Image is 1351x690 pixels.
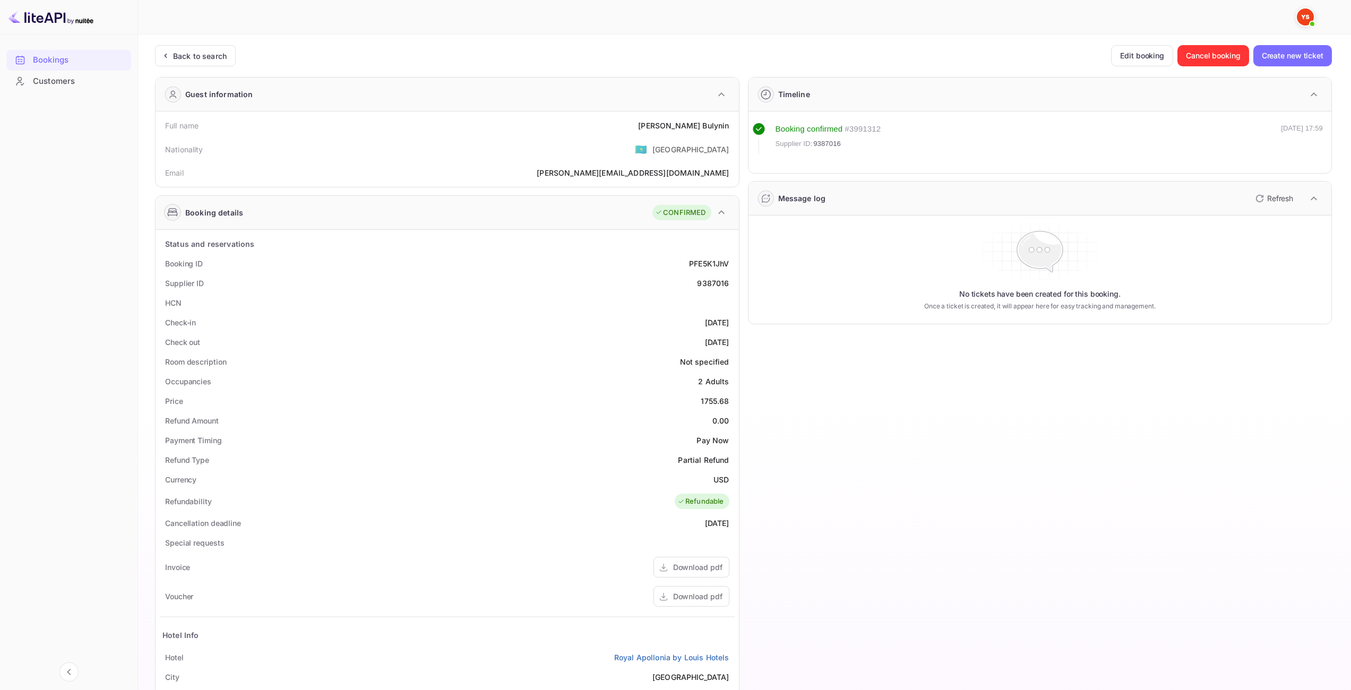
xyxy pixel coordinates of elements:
[712,415,729,426] div: 0.00
[673,563,722,572] ya-tr-span: Download pdf
[663,208,705,218] ya-tr-span: CONFIRMED
[705,317,729,328] div: [DATE]
[614,653,729,662] ya-tr-span: Royal Apollonia by Louis Hotels
[165,538,224,547] ya-tr-span: Special requests
[165,455,209,464] ya-tr-span: Refund Type
[1249,190,1297,207] button: Refresh
[1297,8,1314,25] img: Yandex Support
[165,298,182,307] ya-tr-span: HCN
[165,396,183,406] ya-tr-span: Price
[614,652,729,663] a: Royal Apollonia by Louis Hotels
[537,168,729,177] ya-tr-span: [PERSON_NAME][EMAIL_ADDRESS][DOMAIN_NAME]
[701,395,729,407] div: 1755.68
[635,143,647,155] ya-tr-span: 🇰🇿
[652,672,729,682] ya-tr-span: [GEOGRAPHIC_DATA]
[1267,194,1293,203] ya-tr-span: Refresh
[778,194,826,203] ya-tr-span: Message log
[165,563,190,572] ya-tr-span: Invoice
[705,517,729,529] div: [DATE]
[776,140,813,148] ya-tr-span: Supplier ID:
[638,121,700,130] ya-tr-span: [PERSON_NAME]
[33,54,68,66] ya-tr-span: Bookings
[778,90,810,99] ya-tr-span: Timeline
[678,455,729,464] ya-tr-span: Partial Refund
[1262,49,1323,62] ya-tr-span: Create new ticket
[165,475,196,484] ya-tr-span: Currency
[165,497,212,506] ya-tr-span: Refundability
[173,51,227,61] ya-tr-span: Back to search
[813,140,841,148] ya-tr-span: 9387016
[165,239,254,248] ya-tr-span: Status and reservations
[959,289,1121,299] ya-tr-span: No tickets have been created for this booking.
[6,71,131,92] div: Customers
[652,145,729,154] ya-tr-span: [GEOGRAPHIC_DATA]
[165,145,203,154] ya-tr-span: Nationality
[807,124,842,133] ya-tr-span: confirmed
[165,121,199,130] ya-tr-span: Full name
[698,377,703,386] ya-tr-span: 2
[1111,45,1173,66] button: Edit booking
[185,89,253,100] ya-tr-span: Guest information
[685,496,724,507] ya-tr-span: Refundable
[924,301,1156,311] ya-tr-span: Once a ticket is created, it will appear here for easy tracking and management.
[776,124,805,133] ya-tr-span: Booking
[635,140,647,159] span: United States
[1253,45,1332,66] button: Create new ticket
[165,338,200,347] ya-tr-span: Check out
[165,259,203,268] ya-tr-span: Booking ID
[165,416,219,425] ya-tr-span: Refund Amount
[165,168,184,177] ya-tr-span: Email
[845,123,881,135] div: # 3991312
[705,337,729,348] div: [DATE]
[705,377,729,386] ya-tr-span: Adults
[165,672,179,682] ya-tr-span: City
[33,75,75,88] ya-tr-span: Customers
[165,519,241,528] ya-tr-span: Cancellation deadline
[696,436,729,445] ya-tr-span: Pay Now
[162,631,199,640] ya-tr-span: Hotel Info
[8,8,93,25] img: LiteAPI logo
[702,121,729,130] ya-tr-span: Bulynin
[697,278,729,289] div: 9387016
[1281,124,1323,132] ya-tr-span: [DATE] 17:59
[680,357,729,366] ya-tr-span: Not specified
[689,259,729,268] ya-tr-span: PFE5K1JhV
[713,475,729,484] ya-tr-span: USD
[673,592,722,601] ya-tr-span: Download pdf
[1120,49,1164,62] ya-tr-span: Edit booking
[165,592,193,601] ya-tr-span: Voucher
[185,207,243,218] ya-tr-span: Booking details
[165,279,204,288] ya-tr-span: Supplier ID
[165,436,222,445] ya-tr-span: Payment Timing
[165,653,184,662] ya-tr-span: Hotel
[6,50,131,71] div: Bookings
[6,50,131,70] a: Bookings
[165,377,211,386] ya-tr-span: Occupancies
[1186,49,1241,62] ya-tr-span: Cancel booking
[1177,45,1249,66] button: Cancel booking
[165,318,196,327] ya-tr-span: Check-in
[59,662,79,682] button: Collapse navigation
[6,71,131,91] a: Customers
[165,357,226,366] ya-tr-span: Room description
